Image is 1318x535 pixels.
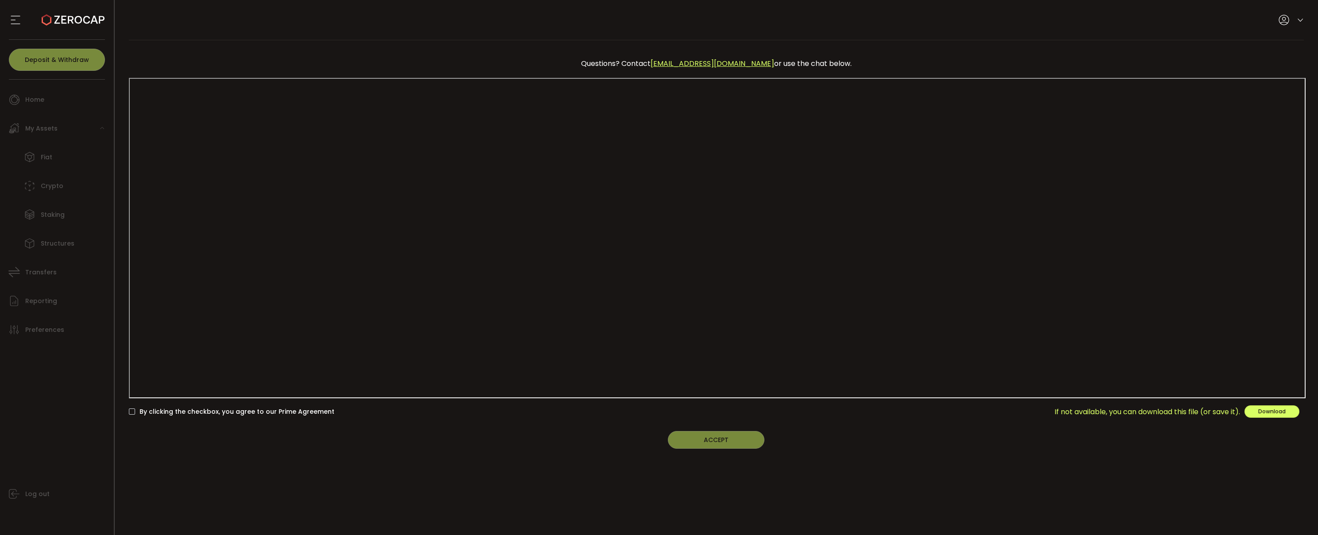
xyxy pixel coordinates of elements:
[41,208,65,221] span: Staking
[133,54,1300,73] div: Questions? Contact or use the chat below.
[25,295,57,308] span: Reporting
[25,488,50,500] span: Log out
[25,93,44,106] span: Home
[1258,408,1286,415] span: Download
[1244,405,1299,418] button: Download
[41,151,52,164] span: Fiat
[25,57,89,63] span: Deposit & Withdraw
[41,180,63,192] span: Crypto
[668,431,764,449] button: ACCEPT
[25,266,57,279] span: Transfers
[25,122,58,135] span: My Assets
[135,408,334,416] span: By clicking the checkbox, you agree to our Prime Agreement
[1054,406,1240,417] span: If not available, you can download this file (or save it).
[704,435,729,444] span: ACCEPT
[9,49,105,71] button: Deposit & Withdraw
[41,237,74,250] span: Structures
[651,58,774,69] a: [EMAIL_ADDRESS][DOMAIN_NAME]
[25,323,64,336] span: Preferences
